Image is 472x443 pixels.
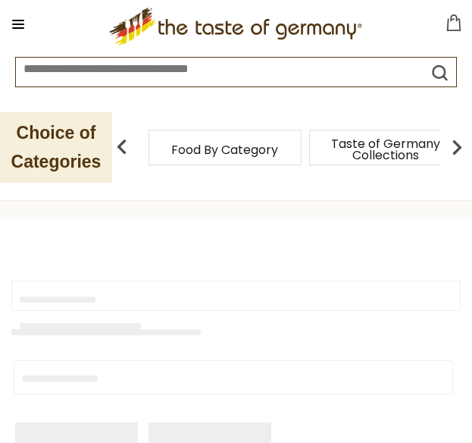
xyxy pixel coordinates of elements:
[442,132,472,162] img: next arrow
[325,138,446,161] a: Taste of Germany Collections
[171,144,278,156] a: Food By Category
[107,132,137,162] img: previous arrow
